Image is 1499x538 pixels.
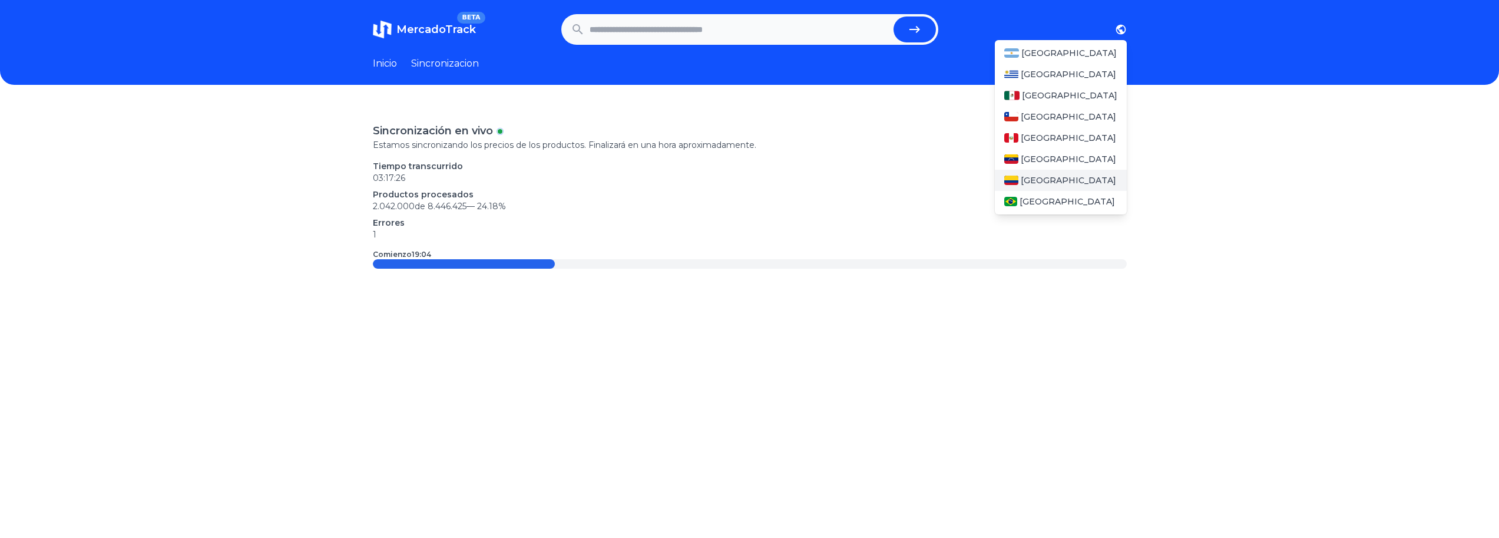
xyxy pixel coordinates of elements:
[1004,91,1020,100] img: Mexico
[1004,176,1018,185] img: Colombia
[1020,196,1115,207] span: [GEOGRAPHIC_DATA]
[995,106,1127,127] a: Chile[GEOGRAPHIC_DATA]
[373,160,1127,172] p: Tiempo transcurrido
[1022,90,1117,101] span: [GEOGRAPHIC_DATA]
[995,191,1127,212] a: Brasil[GEOGRAPHIC_DATA]
[457,12,485,24] span: BETA
[373,173,405,183] time: 03:17:26
[477,201,506,212] span: 24.18 %
[1021,153,1116,165] span: [GEOGRAPHIC_DATA]
[1021,47,1117,59] span: [GEOGRAPHIC_DATA]
[995,170,1127,191] a: Colombia[GEOGRAPHIC_DATA]
[373,250,431,259] p: Comienzo
[373,217,1127,229] p: Errores
[411,57,479,71] a: Sincronizacion
[1021,68,1116,80] span: [GEOGRAPHIC_DATA]
[1004,133,1018,143] img: Peru
[396,23,476,36] span: MercadoTrack
[373,20,392,39] img: MercadoTrack
[995,42,1127,64] a: Argentina[GEOGRAPHIC_DATA]
[412,250,431,259] time: 19:04
[373,200,1127,212] p: 2.042.000 de 8.446.425 —
[995,127,1127,148] a: Peru[GEOGRAPHIC_DATA]
[1021,132,1116,144] span: [GEOGRAPHIC_DATA]
[373,139,1127,151] p: Estamos sincronizando los precios de los productos. Finalizará en una hora aproximadamente.
[373,229,1127,240] p: 1
[1021,174,1116,186] span: [GEOGRAPHIC_DATA]
[373,57,397,71] a: Inicio
[1021,111,1116,123] span: [GEOGRAPHIC_DATA]
[1004,197,1018,206] img: Brasil
[995,85,1127,106] a: Mexico[GEOGRAPHIC_DATA]
[995,64,1127,85] a: Uruguay[GEOGRAPHIC_DATA]
[995,148,1127,170] a: Venezuela[GEOGRAPHIC_DATA]
[373,123,493,139] p: Sincronización en vivo
[1004,48,1020,58] img: Argentina
[1004,112,1018,121] img: Chile
[1004,70,1018,79] img: Uruguay
[373,189,1127,200] p: Productos procesados
[1004,154,1018,164] img: Venezuela
[373,20,476,39] a: MercadoTrackBETA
